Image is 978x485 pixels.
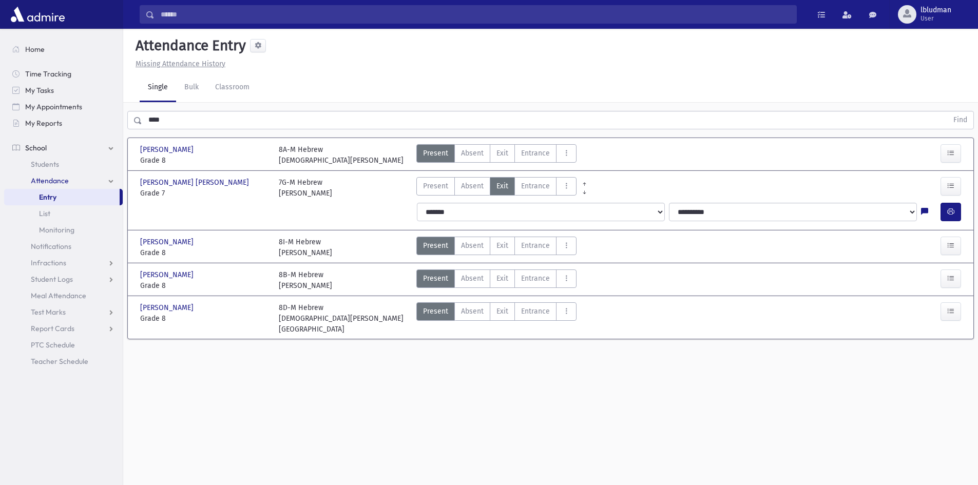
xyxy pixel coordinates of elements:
span: Meal Attendance [31,291,86,300]
span: Absent [461,273,484,284]
a: Report Cards [4,320,123,337]
a: Notifications [4,238,123,255]
div: 8A-M Hebrew [DEMOGRAPHIC_DATA][PERSON_NAME] [279,144,404,166]
a: Infractions [4,255,123,271]
div: AttTypes [416,177,577,199]
span: User [921,14,951,23]
a: Teacher Schedule [4,353,123,370]
a: Time Tracking [4,66,123,82]
span: Absent [461,306,484,317]
span: Present [423,240,448,251]
a: Attendance [4,172,123,189]
span: [PERSON_NAME] [140,302,196,313]
span: Grade 8 [140,155,269,166]
span: Absent [461,148,484,159]
div: 8B-M Hebrew [PERSON_NAME] [279,269,332,291]
a: My Tasks [4,82,123,99]
span: Present [423,148,448,159]
h5: Attendance Entry [131,37,246,54]
span: Home [25,45,45,54]
span: [PERSON_NAME] [140,237,196,247]
span: Entry [39,192,56,202]
button: Find [947,111,973,129]
span: Grade 8 [140,280,269,291]
span: Time Tracking [25,69,71,79]
div: AttTypes [416,269,577,291]
a: Test Marks [4,304,123,320]
span: Infractions [31,258,66,267]
div: AttTypes [416,302,577,335]
a: Missing Attendance History [131,60,225,68]
span: [PERSON_NAME] [140,269,196,280]
div: 8I-M Hebrew [PERSON_NAME] [279,237,332,258]
span: Absent [461,181,484,191]
a: School [4,140,123,156]
a: Single [140,73,176,102]
a: My Reports [4,115,123,131]
span: [PERSON_NAME] [PERSON_NAME] [140,177,251,188]
span: My Tasks [25,86,54,95]
span: Entrance [521,181,550,191]
input: Search [155,5,796,24]
span: PTC Schedule [31,340,75,350]
div: 8D-M Hebrew [DEMOGRAPHIC_DATA][PERSON_NAME][GEOGRAPHIC_DATA] [279,302,407,335]
span: Entrance [521,306,550,317]
span: Grade 7 [140,188,269,199]
span: Students [31,160,59,169]
span: Notifications [31,242,71,251]
span: My Reports [25,119,62,128]
u: Missing Attendance History [136,60,225,68]
span: Entrance [521,273,550,284]
a: Students [4,156,123,172]
span: Entrance [521,240,550,251]
span: Exit [496,306,508,317]
span: School [25,143,47,152]
div: AttTypes [416,237,577,258]
span: Exit [496,148,508,159]
div: AttTypes [416,144,577,166]
a: Meal Attendance [4,287,123,304]
a: Bulk [176,73,207,102]
span: Grade 8 [140,313,269,324]
span: Absent [461,240,484,251]
span: lbludman [921,6,951,14]
span: Present [423,181,448,191]
span: Entrance [521,148,550,159]
span: Exit [496,240,508,251]
span: List [39,209,50,218]
a: Classroom [207,73,258,102]
span: My Appointments [25,102,82,111]
span: Exit [496,273,508,284]
span: Test Marks [31,307,66,317]
a: Home [4,41,123,57]
span: Report Cards [31,324,74,333]
span: Attendance [31,176,69,185]
span: Teacher Schedule [31,357,88,366]
span: Grade 8 [140,247,269,258]
a: Entry [4,189,120,205]
span: Monitoring [39,225,74,235]
a: Monitoring [4,222,123,238]
a: PTC Schedule [4,337,123,353]
div: 7G-M Hebrew [PERSON_NAME] [279,177,332,199]
span: Exit [496,181,508,191]
a: Student Logs [4,271,123,287]
a: My Appointments [4,99,123,115]
a: List [4,205,123,222]
span: Present [423,306,448,317]
img: AdmirePro [8,4,67,25]
span: [PERSON_NAME] [140,144,196,155]
span: Present [423,273,448,284]
span: Student Logs [31,275,73,284]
